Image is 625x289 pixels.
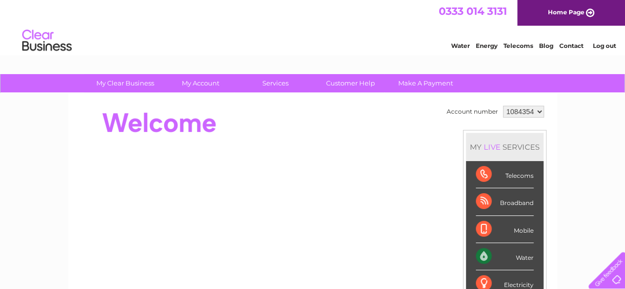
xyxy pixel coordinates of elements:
a: My Clear Business [84,74,166,92]
td: Account number [444,103,500,120]
img: logo.png [22,26,72,56]
div: Mobile [476,216,534,243]
a: Telecoms [503,42,533,49]
div: Broadband [476,188,534,215]
a: Make A Payment [385,74,466,92]
div: Clear Business is a trading name of Verastar Limited (registered in [GEOGRAPHIC_DATA] No. 3667643... [80,5,546,48]
a: Customer Help [310,74,391,92]
a: My Account [160,74,241,92]
a: Blog [539,42,553,49]
div: MY SERVICES [466,133,543,161]
a: 0333 014 3131 [439,5,507,17]
a: Log out [592,42,616,49]
div: Water [476,243,534,270]
div: Telecoms [476,161,534,188]
a: Energy [476,42,498,49]
a: Contact [559,42,583,49]
a: Water [451,42,470,49]
a: Services [235,74,316,92]
div: LIVE [482,142,502,152]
